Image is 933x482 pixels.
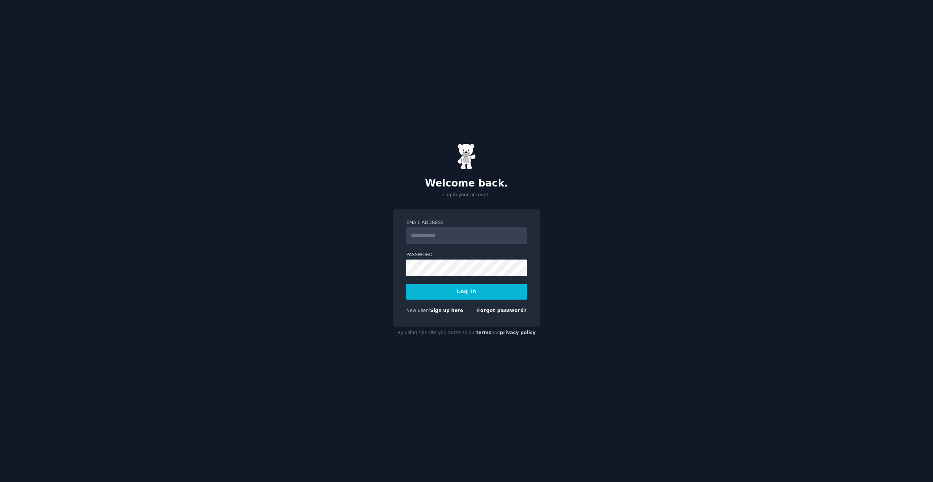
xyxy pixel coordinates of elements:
a: Forgot password? [477,308,527,313]
span: New user? [406,308,430,313]
p: Log in your account. [393,192,540,198]
label: Password [406,252,527,258]
h2: Welcome back. [393,178,540,190]
img: Gummy Bear [457,143,476,170]
div: By using this site you agree to our and [393,327,540,339]
label: Email Address [406,219,527,226]
a: privacy policy [500,330,536,335]
button: Log In [406,284,527,300]
a: terms [476,330,491,335]
a: Sign up here [430,308,463,313]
